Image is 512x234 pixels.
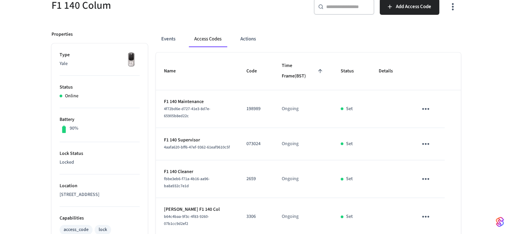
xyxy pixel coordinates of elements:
p: F1 140 Maintenance [164,98,230,105]
p: Set [346,213,353,220]
button: Events [156,31,181,47]
p: Battery [60,116,140,123]
p: Yale [60,60,140,67]
img: SeamLogoGradient.69752ec5.svg [496,216,504,227]
p: [PERSON_NAME] F1 140 Col [164,206,230,213]
p: 2659 [246,175,266,182]
p: 198989 [246,105,266,112]
div: access_code [64,226,89,233]
p: Set [346,140,353,147]
span: Code [246,66,266,76]
span: fbbe3eb6-f71a-4b16-aa96-ba8a932c7e1d [164,176,210,189]
p: 3306 [246,213,266,220]
p: F1 140 Cleaner [164,168,230,175]
p: Set [346,105,353,112]
span: b64c4baa-9f3c-4f83-9260-07b1cc9d2ef2 [164,214,209,227]
button: Actions [235,31,261,47]
span: Add Access Code [396,2,431,11]
img: Yale Assure Touchscreen Wifi Smart Lock, Satin Nickel, Front [123,52,140,68]
p: Capabilities [60,215,140,222]
div: lock [99,226,107,233]
p: Type [60,52,140,59]
td: Ongoing [274,128,333,160]
p: Lock Status [60,150,140,157]
span: Time Frame(BST) [282,61,325,82]
p: Online [65,93,78,100]
div: ant example [156,31,461,47]
p: Status [60,84,140,91]
span: 4f72bd6e-d727-41e3-8d7e-65905b8ed22c [164,106,210,119]
td: Ongoing [274,90,333,128]
span: Details [379,66,402,76]
p: [STREET_ADDRESS] [60,191,140,198]
td: Ongoing [274,160,333,198]
p: Properties [52,31,73,38]
p: 90% [70,125,78,132]
button: Access Codes [189,31,227,47]
span: Status [341,66,363,76]
span: Name [164,66,184,76]
p: Set [346,175,353,182]
span: 4aafa620-bff6-47ef-9362-61eaf9610c5f [164,144,230,150]
p: Location [60,182,140,190]
p: Locked [60,159,140,166]
p: 073024 [246,140,266,147]
p: F1 140 Supervisor [164,137,230,144]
